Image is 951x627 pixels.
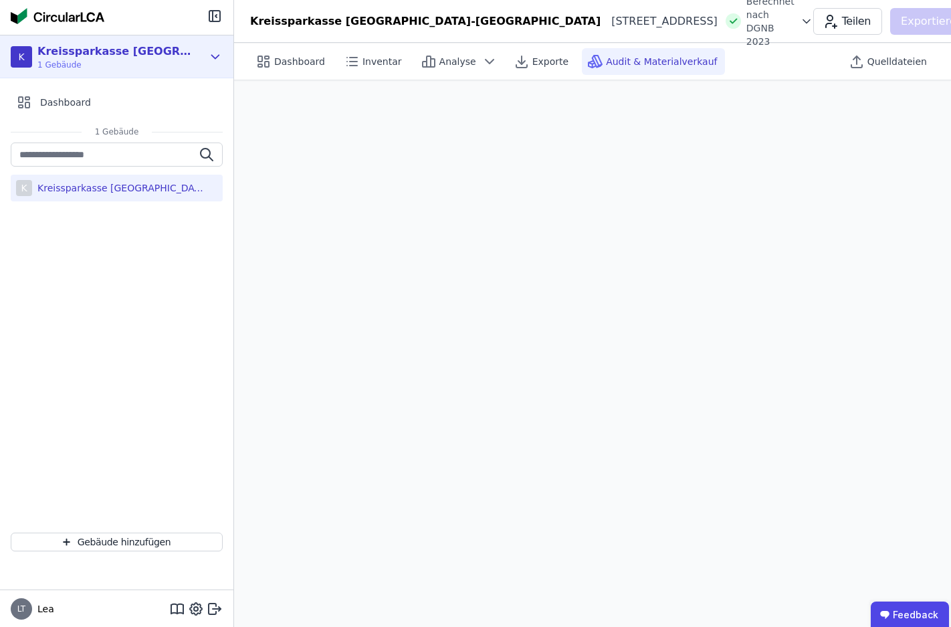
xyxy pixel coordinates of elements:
[601,13,718,29] div: [STREET_ADDRESS]
[532,55,568,68] span: Exporte
[82,126,152,137] span: 1 Gebäude
[16,180,32,196] div: K
[40,96,91,109] span: Dashboard
[11,8,104,24] img: Concular
[11,46,32,68] div: K
[17,605,25,613] span: LT
[37,43,191,60] div: Kreissparkasse [GEOGRAPHIC_DATA]
[439,55,476,68] span: Analyse
[813,8,882,35] button: Teilen
[250,13,601,29] div: Kreissparkasse [GEOGRAPHIC_DATA]-[GEOGRAPHIC_DATA]
[867,55,927,68] span: Quelldateien
[606,55,717,68] span: Audit & Materialverkauf
[362,55,402,68] span: Inventar
[274,55,325,68] span: Dashboard
[37,60,191,70] span: 1 Gebäude
[32,181,206,195] div: Kreissparkasse [GEOGRAPHIC_DATA]-[GEOGRAPHIC_DATA]
[11,533,223,551] button: Gebäude hinzufügen
[32,602,54,616] span: Lea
